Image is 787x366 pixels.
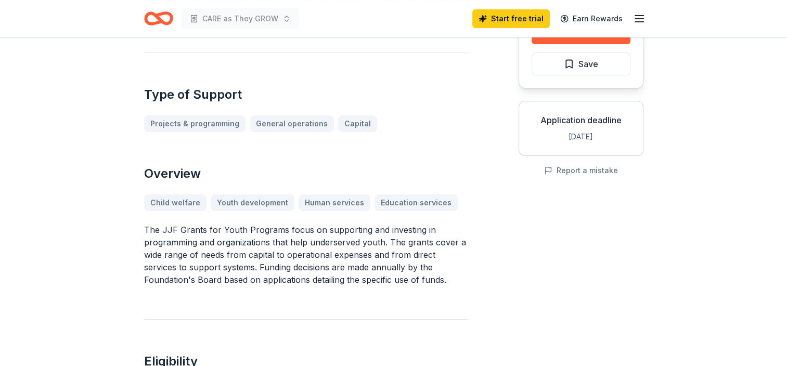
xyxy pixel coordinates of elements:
button: CARE as They GROW [182,8,299,29]
div: [DATE] [527,130,635,143]
div: Application deadline [527,114,635,126]
span: Save [578,57,598,71]
a: Home [144,6,173,31]
a: General operations [250,115,334,132]
span: CARE as They GROW [202,12,278,25]
h2: Overview [144,165,469,182]
a: Start free trial [472,9,550,28]
a: Capital [338,115,377,132]
p: The JJF Grants for Youth Programs focus on supporting and investing in programming and organizati... [144,224,469,286]
button: Report a mistake [544,164,618,177]
h2: Type of Support [144,86,469,103]
a: Projects & programming [144,115,246,132]
button: Save [532,53,630,75]
a: Earn Rewards [554,9,629,28]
